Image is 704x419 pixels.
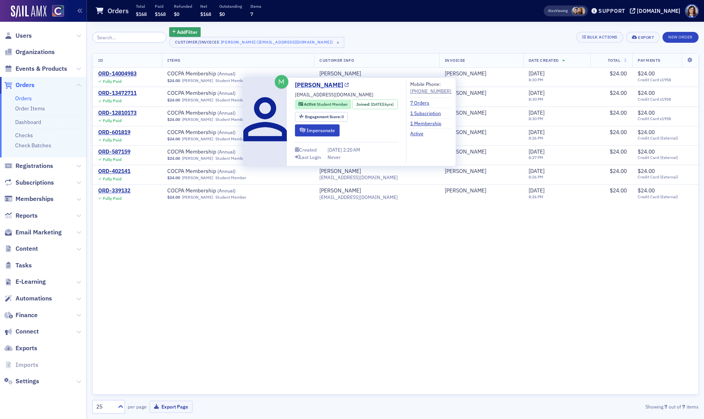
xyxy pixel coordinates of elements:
[155,11,166,17] span: $168
[445,168,518,175] span: Carley Jenkins
[681,403,687,410] strong: 7
[410,110,447,117] a: 1 Subscription
[4,178,54,187] a: Subscriptions
[47,5,64,18] a: View Homepage
[200,11,211,17] span: $168
[217,168,236,174] span: ( Annual )
[174,3,192,9] p: Refunded
[217,148,236,155] span: ( Annual )
[598,7,625,14] div: Support
[445,148,518,155] span: Carley Jenkins
[610,109,627,116] span: $24.00
[98,58,103,63] span: ID
[328,147,343,153] span: [DATE]
[529,109,544,116] span: [DATE]
[445,90,486,97] a: [PERSON_NAME]
[371,101,394,108] div: (6yrs)
[215,195,246,200] div: Student Member
[445,148,486,155] div: [PERSON_NAME]
[638,194,693,199] span: Credit Card (External)
[182,156,213,161] a: [PERSON_NAME]
[4,211,38,220] a: Reports
[15,119,41,126] a: Dashboard
[182,78,213,83] a: [PERSON_NAME]
[610,148,627,155] span: $24.00
[610,129,627,136] span: $24.00
[167,58,180,63] span: Items
[4,278,46,286] a: E-Learning
[215,117,246,122] div: Student Member
[11,5,47,18] a: SailAMX
[169,27,201,37] button: AddFilter
[529,174,543,180] time: 8:26 PM
[4,377,39,386] a: Settings
[610,168,627,175] span: $24.00
[638,129,655,136] span: $24.00
[529,155,543,160] time: 8:27 PM
[529,187,544,194] span: [DATE]
[219,11,225,17] span: $0
[445,129,486,136] a: [PERSON_NAME]
[4,195,54,203] a: Memberships
[638,116,693,121] span: Credit Card x1958
[217,70,236,77] span: ( Annual )
[4,244,38,253] a: Content
[15,95,32,102] a: Orders
[217,90,236,96] span: ( Annual )
[304,101,317,107] span: Active
[638,58,660,63] span: Payments
[626,32,660,43] button: Export
[98,129,130,136] div: ORD-601819
[343,147,360,153] span: 2:20 AM
[15,142,51,149] a: Check Batches
[167,195,180,200] span: $24.00
[103,138,121,143] div: Fully Paid
[182,98,213,103] a: [PERSON_NAME]
[182,175,213,180] a: [PERSON_NAME]
[305,115,344,119] div: 0
[638,136,693,141] span: Credit Card (External)
[319,175,398,180] span: [EMAIL_ADDRESS][DOMAIN_NAME]
[638,148,655,155] span: $24.00
[98,148,130,155] div: ORD-587159
[217,187,236,194] span: ( Annual )
[638,155,693,160] span: Credit Card (External)
[167,187,265,194] span: COCPA Membership
[319,194,398,200] span: [EMAIL_ADDRESS][DOMAIN_NAME]
[167,110,265,117] a: COCPA Membership (Annual)
[16,344,37,353] span: Exports
[217,110,236,116] span: ( Annual )
[167,156,180,161] span: $24.00
[335,39,342,46] span: ×
[319,168,361,175] a: [PERSON_NAME]
[182,136,213,141] a: [PERSON_NAME]
[215,78,246,83] div: Student Member
[295,100,351,109] div: Active: Active: Student Member
[529,148,544,155] span: [DATE]
[295,80,349,90] a: [PERSON_NAME]
[4,294,52,303] a: Automations
[175,40,220,45] div: Customer/Invoicee
[92,32,166,43] input: Search…
[16,162,53,170] span: Registrations
[15,132,33,139] a: Checks
[103,79,121,84] div: Fully Paid
[167,148,265,155] span: COCPA Membership
[98,110,137,117] a: ORD-12810173
[215,156,246,161] div: Student Member
[445,70,518,77] span: Carley Jenkins
[445,70,486,77] a: [PERSON_NAME]
[177,28,198,35] span: Add Filter
[638,89,655,96] span: $24.00
[167,187,265,194] a: COCPA Membership (Annual)
[167,117,180,122] span: $24.00
[445,187,486,194] a: [PERSON_NAME]
[215,175,246,180] div: Student Member
[4,311,38,319] a: Finance
[608,58,621,63] span: Total
[167,110,265,117] span: COCPA Membership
